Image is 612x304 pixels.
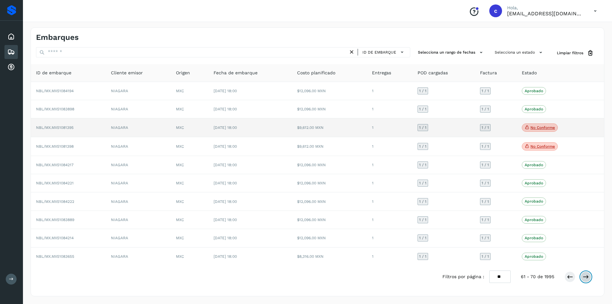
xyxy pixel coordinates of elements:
[171,192,208,211] td: MXC
[36,125,74,130] span: NBL/MX.MX51081395
[367,118,412,137] td: 1
[36,33,79,42] h4: Embarques
[482,218,489,222] span: 1 / 1
[525,199,543,204] p: Aprobado
[292,248,367,265] td: $8,316.00 MXN
[361,48,407,57] button: ID de embarque
[372,70,391,76] span: Entregas
[367,156,412,174] td: 1
[106,229,171,247] td: NIAGARA
[419,107,426,111] span: 1 / 1
[552,47,599,59] button: Limpiar filtros
[106,82,171,100] td: NIAGARA
[482,181,489,185] span: 1 / 1
[292,229,367,247] td: $12,096.00 MXN
[292,137,367,156] td: $9,612.00 MXN
[106,248,171,265] td: NIAGARA
[106,137,171,156] td: NIAGARA
[525,236,543,240] p: Aprobado
[362,49,396,55] span: ID de embarque
[106,156,171,174] td: NIAGARA
[367,192,412,211] td: 1
[419,236,426,240] span: 1 / 1
[4,60,18,74] div: Cuentas por cobrar
[214,144,237,149] span: [DATE] 18:00
[482,200,489,204] span: 1 / 1
[36,107,74,111] span: NBL/MX.MX51083898
[525,163,543,167] p: Aprobado
[442,273,484,280] span: Filtros por página :
[214,236,237,240] span: [DATE] 18:00
[292,100,367,118] td: $12,096.00 MXN
[171,82,208,100] td: MXC
[292,156,367,174] td: $12,096.00 MXN
[525,181,543,185] p: Aprobado
[214,254,237,259] span: [DATE] 18:00
[36,199,74,204] span: NBL/MX.MX51084222
[525,218,543,222] p: Aprobado
[482,236,489,240] span: 1 / 1
[480,70,497,76] span: Factura
[507,11,584,17] p: carlosvazqueztgc@gmail.com
[415,47,487,58] button: Selecciona un rango de fechas
[106,100,171,118] td: NIAGARA
[482,126,489,130] span: 1 / 1
[214,163,237,167] span: [DATE] 18:00
[214,89,237,93] span: [DATE] 18:00
[214,199,237,204] span: [DATE] 18:00
[419,89,426,93] span: 1 / 1
[419,218,426,222] span: 1 / 1
[36,89,74,93] span: NBL/MX.MX51084194
[367,100,412,118] td: 1
[492,47,547,58] button: Selecciona un estado
[36,144,74,149] span: NBL/MX.MX51081398
[171,118,208,137] td: MXC
[171,100,208,118] td: MXC
[530,144,555,149] p: No conforme
[36,163,74,167] span: NBL/MX.MX51084217
[525,89,543,93] p: Aprobado
[367,137,412,156] td: 1
[171,174,208,192] td: MXC
[367,248,412,265] td: 1
[297,70,335,76] span: Costo planificado
[292,192,367,211] td: $12,096.00 MXN
[4,45,18,59] div: Embarques
[171,229,208,247] td: MXC
[171,156,208,174] td: MXC
[507,5,584,11] p: Hola,
[419,181,426,185] span: 1 / 1
[482,255,489,258] span: 1 / 1
[419,126,426,130] span: 1 / 1
[214,181,237,185] span: [DATE] 18:00
[482,107,489,111] span: 1 / 1
[482,145,489,148] span: 1 / 1
[292,174,367,192] td: $12,096.00 MXN
[214,70,258,76] span: Fecha de embarque
[214,218,237,222] span: [DATE] 18:00
[521,273,554,280] span: 61 - 70 de 1995
[367,174,412,192] td: 1
[106,174,171,192] td: NIAGARA
[419,255,426,258] span: 1 / 1
[367,211,412,229] td: 1
[367,229,412,247] td: 1
[214,107,237,111] span: [DATE] 18:00
[482,163,489,167] span: 1 / 1
[106,118,171,137] td: NIAGARA
[176,70,190,76] span: Origen
[522,70,537,76] span: Estado
[292,211,367,229] td: $12,096.00 MXN
[36,236,74,240] span: NBL/MX.MX51084214
[171,137,208,156] td: MXC
[482,89,489,93] span: 1 / 1
[367,82,412,100] td: 1
[111,70,143,76] span: Cliente emisor
[292,118,367,137] td: $9,612.00 MXN
[4,30,18,44] div: Inicio
[214,125,237,130] span: [DATE] 18:00
[171,211,208,229] td: MXC
[419,145,426,148] span: 1 / 1
[292,82,367,100] td: $12,096.00 MXN
[557,50,583,56] span: Limpiar filtros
